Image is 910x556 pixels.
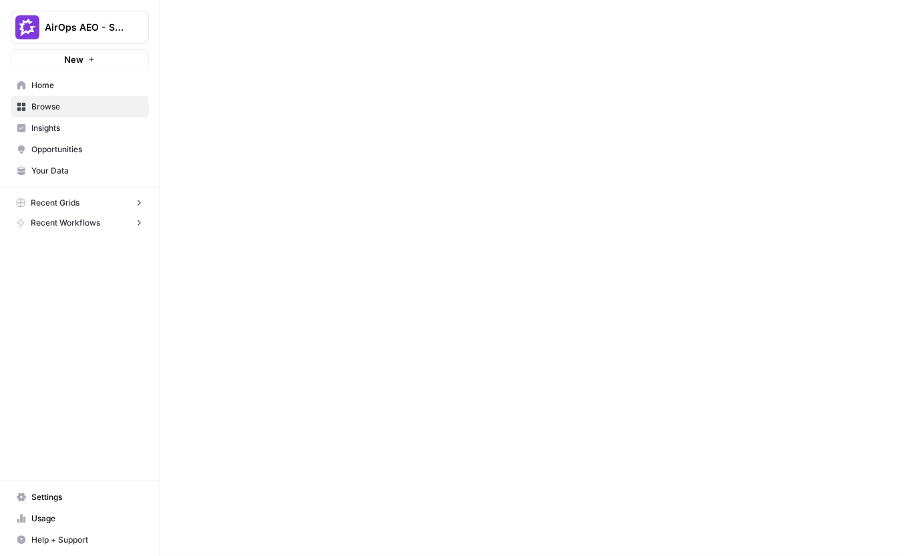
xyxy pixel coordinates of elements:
span: Recent Grids [31,197,79,209]
a: Usage [11,508,149,529]
button: Recent Workflows [11,213,149,233]
span: Browse [31,101,143,113]
a: Insights [11,117,149,139]
a: Opportunities [11,139,149,160]
span: Opportunities [31,144,143,156]
span: Insights [31,122,143,134]
span: Home [31,79,143,91]
button: Workspace: AirOps AEO - Single Brand (Gong) [11,11,149,44]
a: Settings [11,487,149,508]
a: Home [11,75,149,96]
button: Recent Grids [11,193,149,213]
button: New [11,49,149,69]
span: New [64,53,83,66]
a: Browse [11,96,149,117]
span: Recent Workflows [31,217,100,229]
span: Usage [31,513,143,525]
img: AirOps AEO - Single Brand (Gong) Logo [15,15,39,39]
span: Settings [31,491,143,503]
button: Help + Support [11,529,149,551]
a: Your Data [11,160,149,182]
span: Help + Support [31,534,143,546]
span: AirOps AEO - Single Brand (Gong) [45,21,126,34]
span: Your Data [31,165,143,177]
